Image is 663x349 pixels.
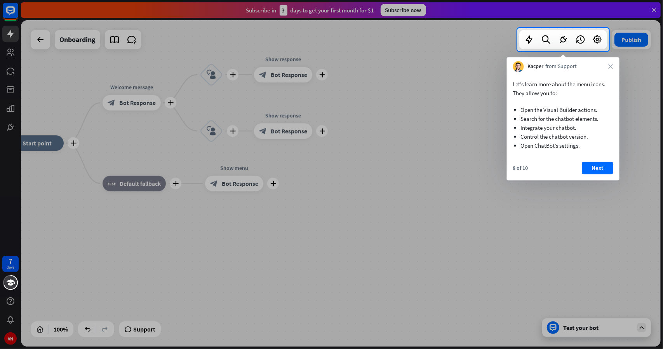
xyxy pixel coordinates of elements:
li: Search for the chatbot elements. [521,114,606,123]
div: 8 of 10 [513,164,528,171]
i: close [609,64,613,69]
span: Kacper [528,63,544,71]
li: Control the chatbot version. [521,132,606,141]
li: Open ChatBot’s settings. [521,141,606,150]
button: Next [582,162,613,174]
li: Open the Visual Builder actions. [521,105,606,114]
button: Open LiveChat chat widget [6,3,30,26]
li: Integrate your chatbot. [521,123,606,132]
span: from Support [546,63,577,71]
p: Let’s learn more about the menu icons. They allow you to: [513,80,613,98]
